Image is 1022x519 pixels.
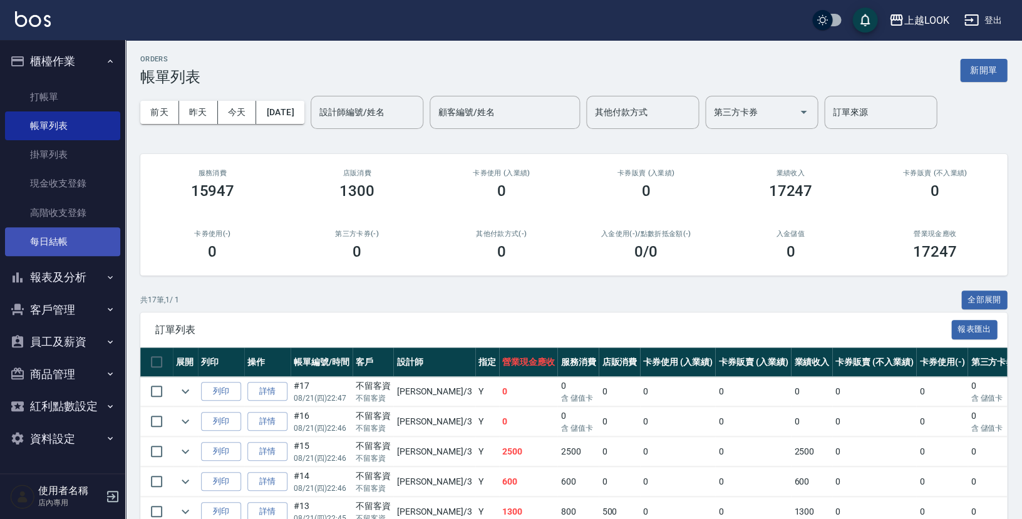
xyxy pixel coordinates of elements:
[356,423,391,434] p: 不留客資
[176,472,195,491] button: expand row
[201,442,241,461] button: 列印
[5,111,120,140] a: 帳單列表
[916,377,968,406] td: 0
[475,347,499,377] th: 指定
[599,377,640,406] td: 0
[256,101,304,124] button: [DATE]
[208,243,217,260] h3: 0
[931,182,939,200] h3: 0
[715,377,791,406] td: 0
[247,382,287,401] a: 詳情
[499,407,558,436] td: 0
[961,290,1008,310] button: 全部展開
[499,377,558,406] td: 0
[589,169,703,177] h2: 卡券販賣 (入業績)
[499,347,558,377] th: 營業現金應收
[393,377,475,406] td: [PERSON_NAME] /3
[339,182,374,200] h3: 1300
[640,437,716,466] td: 0
[959,9,1007,32] button: 登出
[173,347,198,377] th: 展開
[198,347,244,377] th: 列印
[5,358,120,391] button: 商品管理
[356,453,391,464] p: 不留客資
[640,467,716,496] td: 0
[641,182,650,200] h3: 0
[475,377,499,406] td: Y
[291,347,353,377] th: 帳單編號/時間
[951,320,998,339] button: 報表匯出
[176,442,195,461] button: expand row
[832,347,916,377] th: 卡券販賣 (不入業績)
[294,453,349,464] p: 08/21 (四) 22:46
[877,230,992,238] h2: 營業現金應收
[5,227,120,256] a: 每日結帳
[247,442,287,461] a: 詳情
[589,230,703,238] h2: 入金使用(-) /點數折抵金額(-)
[557,347,599,377] th: 服務消費
[916,467,968,496] td: 0
[499,467,558,496] td: 600
[557,437,599,466] td: 2500
[557,377,599,406] td: 0
[300,169,415,177] h2: 店販消費
[916,407,968,436] td: 0
[640,347,716,377] th: 卡券使用 (入業績)
[791,467,832,496] td: 600
[179,101,218,124] button: 昨天
[393,407,475,436] td: [PERSON_NAME] /3
[499,437,558,466] td: 2500
[884,8,954,33] button: 上越LOOK
[291,437,353,466] td: #15
[560,423,596,434] p: 含 儲值卡
[155,169,270,177] h3: 服務消費
[791,407,832,436] td: 0
[960,64,1007,76] a: 新開單
[140,294,179,306] p: 共 17 筆, 1 / 1
[791,377,832,406] td: 0
[5,169,120,198] a: 現金收支登錄
[201,382,241,401] button: 列印
[599,437,640,466] td: 0
[5,45,120,78] button: 櫃檯作業
[733,230,848,238] h2: 入金儲值
[786,243,795,260] h3: 0
[599,467,640,496] td: 0
[640,407,716,436] td: 0
[599,407,640,436] td: 0
[140,55,200,63] h2: ORDERS
[140,101,179,124] button: 前天
[38,485,102,497] h5: 使用者名稱
[393,467,475,496] td: [PERSON_NAME] /3
[176,412,195,431] button: expand row
[393,437,475,466] td: [PERSON_NAME] /3
[294,423,349,434] p: 08/21 (四) 22:46
[557,407,599,436] td: 0
[247,412,287,431] a: 詳情
[356,409,391,423] div: 不留客資
[291,377,353,406] td: #17
[475,407,499,436] td: Y
[560,393,596,404] p: 含 儲值卡
[904,13,949,28] div: 上越LOOK
[913,243,957,260] h3: 17247
[768,182,812,200] h3: 17247
[715,347,791,377] th: 卡券販賣 (入業績)
[634,243,658,260] h3: 0 /0
[356,379,391,393] div: 不留客資
[444,169,559,177] h2: 卡券使用 (入業績)
[356,393,391,404] p: 不留客資
[176,382,195,401] button: expand row
[5,326,120,358] button: 員工及薪資
[5,198,120,227] a: 高階收支登錄
[877,169,992,177] h2: 卡券販賣 (不入業績)
[140,68,200,86] h3: 帳單列表
[640,377,716,406] td: 0
[201,412,241,431] button: 列印
[291,467,353,496] td: #14
[916,437,968,466] td: 0
[155,230,270,238] h2: 卡券使用(-)
[715,467,791,496] td: 0
[5,423,120,455] button: 資料設定
[247,472,287,491] a: 詳情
